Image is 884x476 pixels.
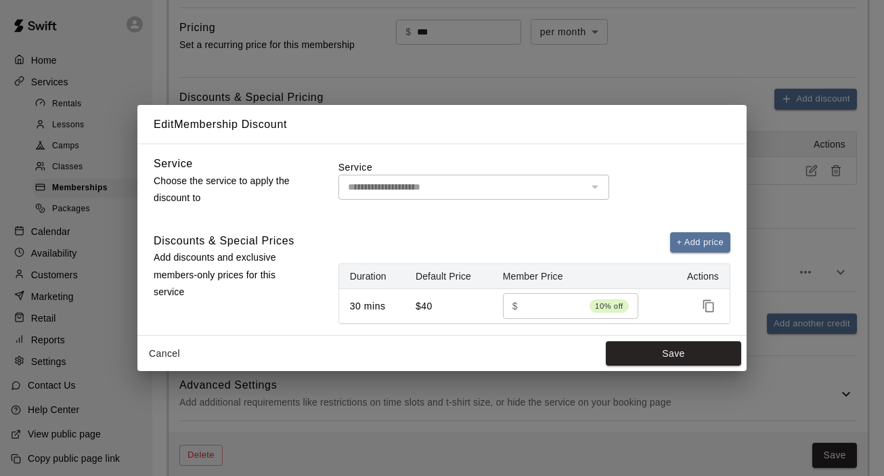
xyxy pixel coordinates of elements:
[492,264,669,289] th: Member Price
[670,232,731,253] button: + Add price
[606,341,741,366] button: Save
[154,249,304,301] p: Add discounts and exclusive members-only prices for this service
[154,232,294,250] h6: Discounts & Special Prices
[143,341,186,366] button: Cancel
[154,173,304,207] p: Choose the service to apply the discount to
[154,155,193,173] h6: Service
[590,299,629,313] span: 10% off
[350,299,394,313] p: 30 mins
[416,299,481,313] p: $40
[137,105,747,144] h2: Edit Membership Discount
[512,299,518,313] p: $
[405,264,492,289] th: Default Price
[339,264,405,289] th: Duration
[669,264,730,289] th: Actions
[699,296,719,316] button: Duplicate price
[338,160,730,174] label: Service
